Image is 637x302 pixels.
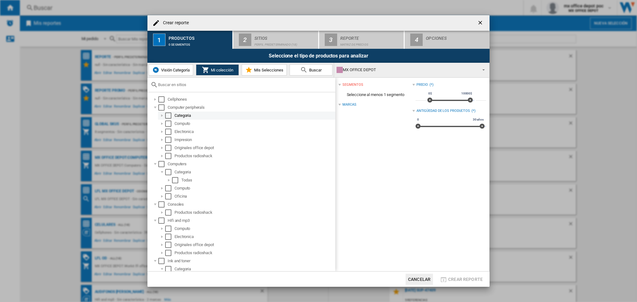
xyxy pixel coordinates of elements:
[158,104,168,111] md-checkbox: Select
[168,96,334,103] div: Cellphones
[172,177,181,183] md-checkbox: Select
[158,217,168,224] md-checkbox: Select
[242,64,287,75] button: Mis Selecciones
[174,121,334,127] div: Computo
[174,193,334,199] div: Oficina
[477,20,485,27] ng-md-icon: getI18NText('BUTTONS.CLOSE_DIALOG')
[233,31,319,49] button: 2 Sitios Perfil predeterminado (18)
[239,34,251,46] div: 2
[158,82,332,87] input: Buscar en sitios
[253,68,283,72] span: Mis Selecciones
[168,217,334,224] div: Hifi and mp3
[174,169,334,175] div: Categoria
[165,169,174,175] md-checkbox: Select
[406,274,433,285] button: Cancelar
[416,82,428,87] div: Precio
[338,89,412,101] span: Seleccione al menos 1 segmento
[405,31,490,49] button: 4 Opciones
[174,112,334,119] div: Categoria
[160,20,189,26] h4: Crear reporte
[158,201,168,208] md-checkbox: Select
[448,277,483,282] span: Crear reporte
[174,242,334,248] div: Originales office depot
[158,96,168,103] md-checkbox: Select
[168,201,334,208] div: Consoles
[438,274,485,285] button: Crear reporte
[460,91,473,96] span: 10000$
[147,49,490,63] div: Seleccione el tipo de productos para analizar
[168,104,334,111] div: Computer peripherals
[181,177,334,183] div: Todas
[342,82,363,87] div: segmentos
[160,68,190,72] span: Visión Categoría
[168,258,334,264] div: Ink and toner
[174,137,334,143] div: Impresion
[290,64,332,75] button: Buscar
[165,121,174,127] md-checkbox: Select
[254,33,316,40] div: Sitios
[158,161,168,167] md-checkbox: Select
[165,242,174,248] md-checkbox: Select
[147,31,233,49] button: 1 Productos 0 segmentos
[158,258,168,264] md-checkbox: Select
[340,33,402,40] div: Reporte
[427,91,433,96] span: 0$
[165,112,174,119] md-checkbox: Select
[475,17,487,29] button: getI18NText('BUTTONS.CLOSE_DIALOG')
[165,137,174,143] md-checkbox: Select
[169,40,230,46] div: 0 segmentos
[165,193,174,199] md-checkbox: Select
[174,226,334,232] div: Computo
[174,153,334,159] div: Productos radioshack
[165,153,174,159] md-checkbox: Select
[325,34,337,46] div: 3
[342,102,356,107] div: Marcas
[165,129,174,135] md-checkbox: Select
[168,161,334,167] div: Computers
[209,68,233,72] span: Mi colección
[174,129,334,135] div: Electronica
[174,185,334,191] div: Computo
[196,64,239,75] button: Mi colección
[149,64,193,75] button: Visión Categoría
[174,250,334,256] div: Productos radioshack
[174,145,334,151] div: Originales office depot
[152,66,160,74] img: wiser-icon-blue.png
[410,34,423,46] div: 4
[426,33,487,40] div: Opciones
[319,31,405,49] button: 3 Reporte Matriz de precios
[340,40,402,46] div: Matriz de precios
[165,266,174,272] md-checkbox: Select
[174,266,334,272] div: Categoria
[472,117,485,122] span: 30 años
[153,34,165,46] div: 1
[165,250,174,256] md-checkbox: Select
[165,234,174,240] md-checkbox: Select
[308,68,322,72] span: Buscar
[416,117,420,122] span: 0
[174,234,334,240] div: Electronica
[416,108,470,113] div: Antigüedad de los productos
[165,145,174,151] md-checkbox: Select
[165,209,174,216] md-checkbox: Select
[337,66,477,74] div: MX OFFICE DEPOT
[169,33,230,40] div: Productos
[165,226,174,232] md-checkbox: Select
[165,185,174,191] md-checkbox: Select
[254,40,316,46] div: Perfil predeterminado (18)
[174,209,334,216] div: Productos radioshack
